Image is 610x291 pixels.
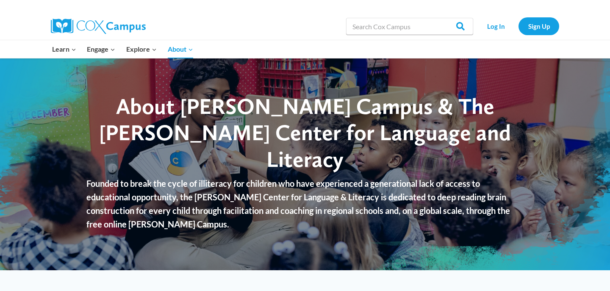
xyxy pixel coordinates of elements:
[51,19,146,34] img: Cox Campus
[518,17,559,35] a: Sign Up
[168,44,193,55] span: About
[47,40,198,58] nav: Primary Navigation
[126,44,157,55] span: Explore
[87,44,115,55] span: Engage
[86,177,523,231] p: Founded to break the cycle of illiteracy for children who have experienced a generational lack of...
[477,17,559,35] nav: Secondary Navigation
[346,18,473,35] input: Search Cox Campus
[477,17,514,35] a: Log In
[52,44,76,55] span: Learn
[99,93,511,172] span: About [PERSON_NAME] Campus & The [PERSON_NAME] Center for Language and Literacy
